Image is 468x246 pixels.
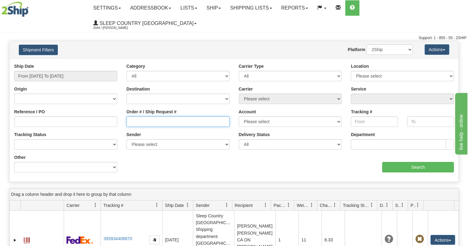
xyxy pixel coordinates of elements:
[10,188,458,200] div: grid grouping header
[66,202,80,208] span: Carrier
[343,202,370,208] span: Tracking Status
[126,109,177,115] label: Order # / Ship Request #
[103,202,123,208] span: Tracking #
[351,63,369,69] label: Location
[410,202,416,208] span: Pickup Status
[415,235,424,244] span: Pickup Not Assigned
[90,200,101,210] a: Carrier filter column settings
[2,35,466,41] div: Support: 1 - 855 - 55 - 2SHIP
[89,16,201,31] a: Sleep Country [GEOGRAPHIC_DATA] 2044 / [PERSON_NAME]
[14,154,26,160] label: Other
[320,202,333,208] span: Charge
[235,202,253,208] span: Recipient
[66,236,93,244] img: 2 - FedEx Express®
[126,63,145,69] label: Category
[239,63,264,69] label: Carrier Type
[384,235,393,244] span: Unknown
[413,200,423,210] a: Pickup Status filter column settings
[14,86,27,92] label: Origin
[239,109,256,115] label: Account
[366,200,377,210] a: Tracking Status filter column settings
[89,0,126,16] a: Settings
[19,45,58,55] button: Shipment Filters
[226,0,276,16] a: Shipping lists
[103,236,132,241] a: 393934406670
[182,200,193,210] a: Ship Date filter column settings
[12,237,18,243] a: Expand
[454,91,467,154] iframe: chat widget
[24,235,30,244] a: Label
[239,86,253,92] label: Carrier
[14,131,46,138] label: Tracking Status
[239,131,270,138] label: Delivery Status
[152,200,162,210] a: Tracking # filter column settings
[351,109,372,115] label: Tracking #
[14,109,45,115] label: Reference / PO
[14,63,34,69] label: Ship Date
[283,200,294,210] a: Packages filter column settings
[351,131,375,138] label: Department
[297,202,310,208] span: Weight
[222,200,232,210] a: Sender filter column settings
[330,200,340,210] a: Charge filter column settings
[351,116,398,127] input: From
[382,162,454,172] input: Search
[274,202,286,208] span: Packages
[351,86,366,92] label: Service
[149,235,160,244] button: Copy to clipboard
[93,25,139,31] span: 2044 / [PERSON_NAME]
[98,21,194,26] span: Sleep Country [GEOGRAPHIC_DATA]
[202,0,226,16] a: Ship
[196,202,210,208] span: Sender
[165,202,184,208] span: Ship Date
[5,4,57,11] div: live help - online
[395,202,400,208] span: Shipment Issues
[348,46,365,53] label: Platform
[2,2,29,17] img: logo2044.jpg
[397,200,408,210] a: Shipment Issues filter column settings
[407,116,454,127] input: To
[430,235,455,245] button: Actions
[176,0,202,16] a: Lists
[382,200,392,210] a: Delivery Status filter column settings
[306,200,317,210] a: Weight filter column settings
[260,200,271,210] a: Recipient filter column settings
[380,202,385,208] span: Delivery Status
[277,0,313,16] a: Reports
[126,86,150,92] label: Destination
[425,44,449,55] button: Actions
[126,0,176,16] a: Addressbook
[126,131,141,138] label: Sender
